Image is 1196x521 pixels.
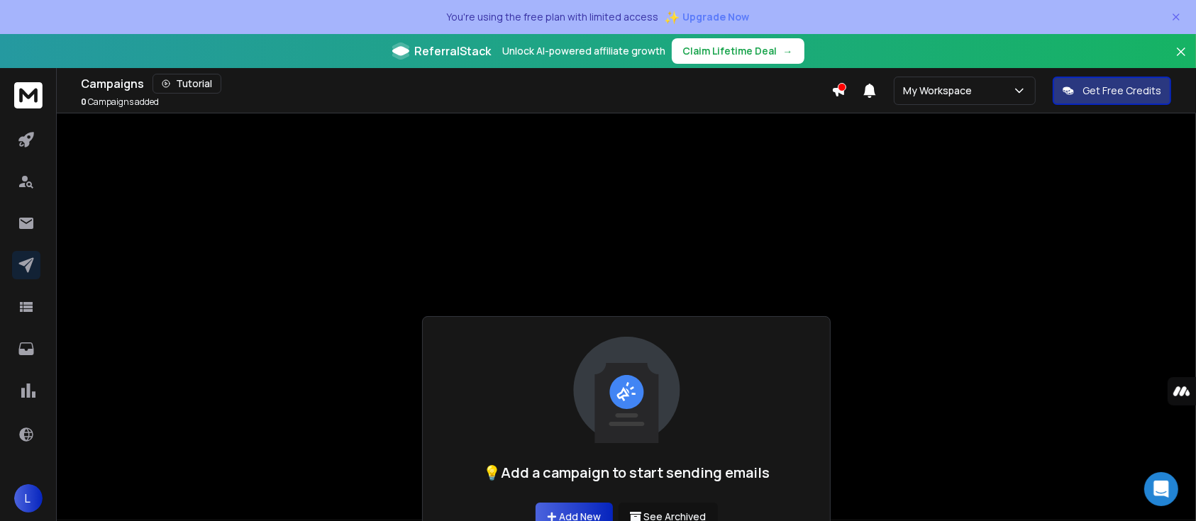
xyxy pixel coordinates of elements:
[503,44,666,58] p: Unlock AI-powered affiliate growth
[1172,43,1190,77] button: Close banner
[14,484,43,512] button: L
[783,44,793,58] span: →
[415,43,492,60] span: ReferralStack
[81,96,87,108] span: 0
[903,84,978,98] p: My Workspace
[1083,84,1161,98] p: Get Free Credits
[665,3,750,31] button: ✨Upgrade Now
[683,10,750,24] span: Upgrade Now
[672,38,804,64] button: Claim Lifetime Deal→
[665,7,680,27] span: ✨
[153,74,221,94] button: Tutorial
[483,463,770,483] h1: 💡Add a campaign to start sending emails
[1053,77,1171,105] button: Get Free Credits
[81,96,159,108] p: Campaigns added
[447,10,659,24] p: You're using the free plan with limited access
[1144,472,1178,506] div: Open Intercom Messenger
[81,74,831,94] div: Campaigns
